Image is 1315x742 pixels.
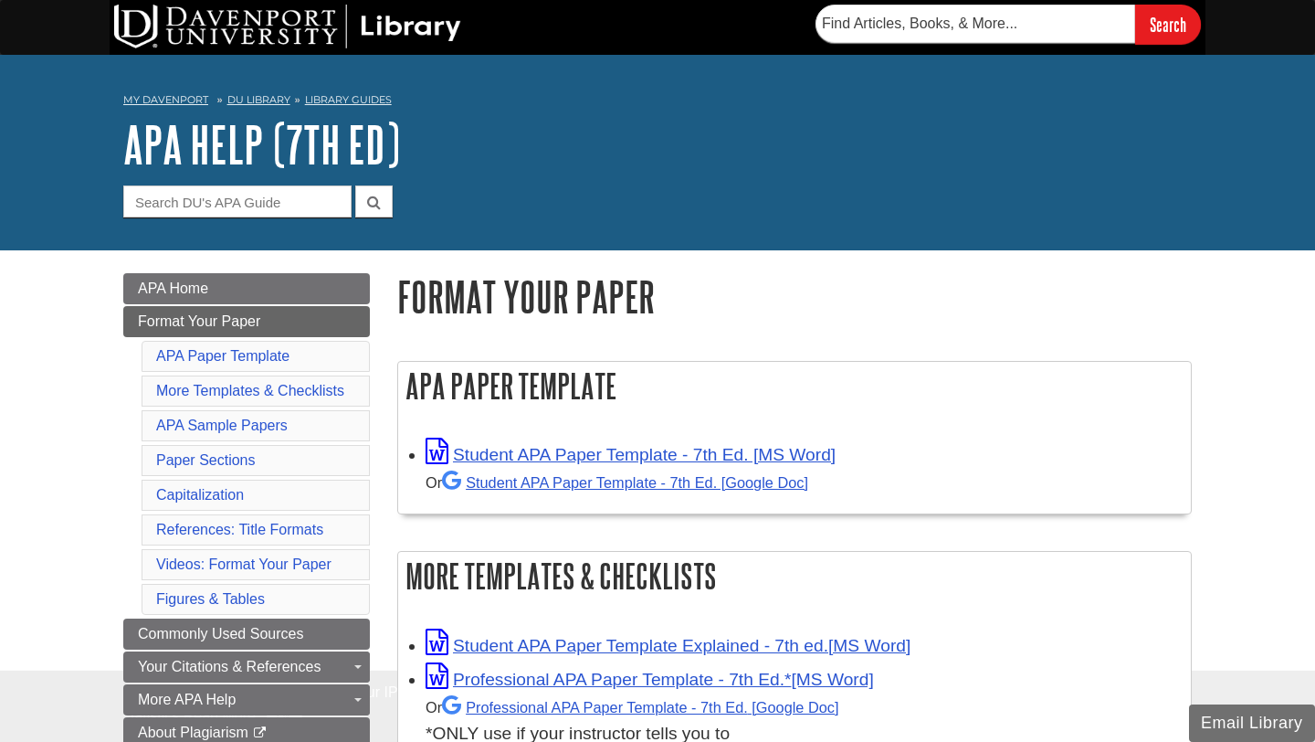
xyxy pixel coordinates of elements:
a: My Davenport [123,92,208,108]
span: Commonly Used Sources [138,626,303,641]
button: Email Library [1189,705,1315,742]
input: Find Articles, Books, & More... [815,5,1135,43]
a: Link opens in new window [426,670,874,689]
a: Figures & Tables [156,591,265,607]
a: APA Sample Papers [156,418,288,433]
h2: More Templates & Checklists [398,552,1191,600]
span: Your Citations & References [138,659,321,674]
small: Or [426,699,838,715]
img: DU Library [114,5,461,48]
a: APA Home [123,273,370,304]
a: Link opens in new window [426,445,836,464]
input: Search DU's APA Guide [123,185,352,217]
span: APA Home [138,281,208,296]
a: APA Help (7th Ed) [123,116,400,173]
a: Link opens in new window [426,636,910,655]
i: This link opens in a new window [252,727,268,739]
span: About Plagiarism [138,725,248,740]
h1: Format Your Paper [397,273,1192,320]
form: Searches DU Library's articles, books, and more [815,5,1201,44]
small: Or [426,474,808,491]
span: Format Your Paper [138,313,260,329]
a: Student APA Paper Template - 7th Ed. [Google Doc] [442,474,808,491]
a: Your Citations & References [123,652,370,683]
a: References: Title Formats [156,522,323,537]
a: Commonly Used Sources [123,619,370,650]
span: More APA Help [138,692,236,707]
a: Capitalization [156,487,244,503]
h2: APA Paper Template [398,362,1191,410]
nav: breadcrumb [123,88,1192,117]
a: Library Guides [305,93,392,106]
input: Search [1135,5,1201,44]
a: APA Paper Template [156,348,289,364]
a: Videos: Format Your Paper [156,556,331,572]
a: Paper Sections [156,452,256,468]
a: Format Your Paper [123,306,370,337]
a: DU Library [227,93,290,106]
a: Professional APA Paper Template - 7th Ed. [442,699,838,715]
a: More APA Help [123,684,370,715]
a: More Templates & Checklists [156,383,344,398]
